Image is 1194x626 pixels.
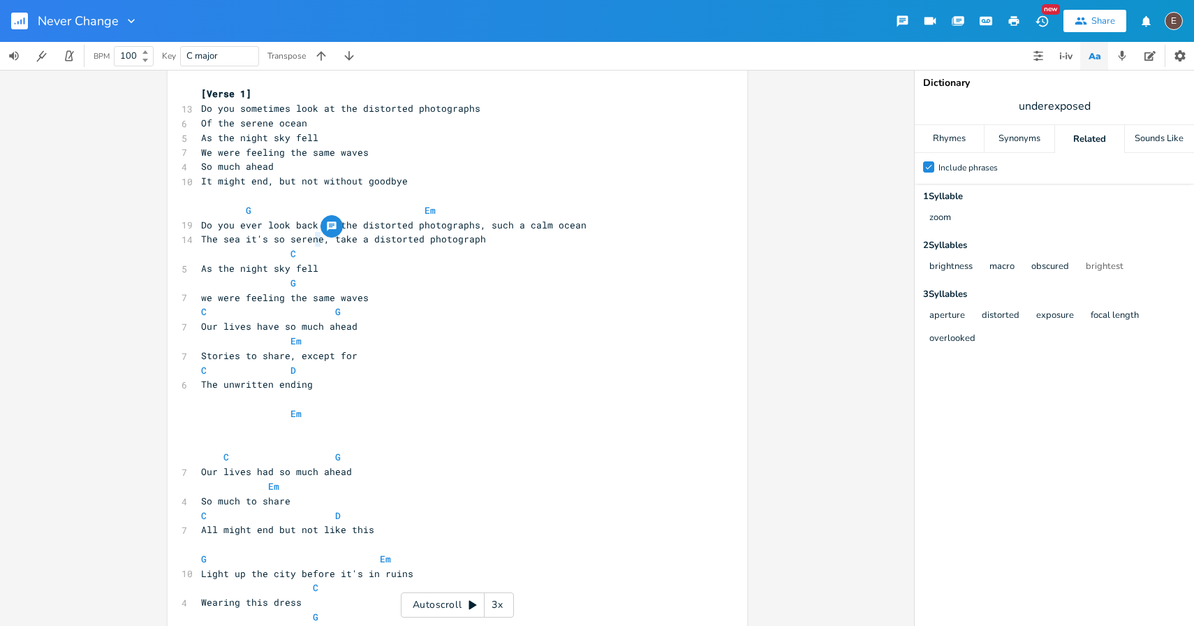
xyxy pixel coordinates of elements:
span: D [240,59,246,71]
span: Our lives have so much ahead [201,320,358,333]
div: Key [162,52,176,60]
button: Share [1063,10,1126,32]
div: 1 Syllable [923,192,1186,201]
button: obscured [1031,261,1069,273]
div: Rhymes [915,125,984,153]
div: Autoscroll [401,592,514,618]
div: Sounds Like [1125,125,1194,153]
span: Light up the city before it's in ruins [201,567,413,580]
span: - - - [201,59,246,71]
div: 2 Syllable s [923,241,1186,250]
span: Of the serene ocean [201,117,307,129]
span: D [335,509,341,522]
span: C [290,247,296,260]
button: brightness [929,261,973,273]
span: G [201,553,207,565]
button: exposure [1036,310,1074,322]
span: Do you sometimes look at the distorted photographs [201,102,480,115]
span: So much to share [201,495,290,507]
button: brightest [1086,261,1123,273]
div: BPM [94,52,110,60]
span: Em [290,407,302,420]
button: distorted [982,310,1019,322]
div: Include phrases [938,163,998,172]
span: We were feeling the same waves [201,146,369,159]
button: aperture [929,310,965,322]
div: Transpose [267,52,306,60]
button: macro [989,261,1015,273]
div: edward [1165,12,1183,30]
span: G [290,277,296,289]
span: G [201,59,207,71]
div: New [1042,4,1060,15]
div: Related [1055,125,1124,153]
span: It might end, but not without goodbye [201,175,408,187]
span: As the night sky fell [201,131,318,144]
div: Dictionary [923,78,1186,88]
span: C [223,451,229,463]
button: zoom [929,212,951,224]
button: New [1028,8,1056,34]
span: C [313,581,318,594]
span: G [313,611,318,623]
div: 3 Syllable s [923,290,1186,299]
span: underexposed [1019,99,1091,115]
span: All might end but not like this [201,523,374,536]
span: Em [212,59,223,71]
span: Em [425,204,436,217]
span: The sea it's so serene, take a distorted photograph [201,233,486,245]
span: C [229,59,235,71]
span: C [201,305,207,318]
button: focal length [1091,310,1139,322]
span: Our lives had so much ahead [201,465,352,478]
span: C [201,509,207,522]
span: So much ahead [201,160,274,173]
span: As the night sky fell [201,262,330,275]
span: we were feeling the same waves [201,291,369,304]
div: 3x [485,592,510,618]
div: Synonyms [985,125,1054,153]
span: Em [268,480,279,493]
span: The unwritten ending [201,378,313,391]
span: G [335,305,341,318]
span: G [335,451,341,463]
span: Em [290,335,302,347]
span: C major [186,50,218,62]
span: Do you ever look back at the distorted photographs, such a calm ocean [201,219,587,231]
button: E [1165,5,1183,37]
span: Stories to share, except for [201,349,358,362]
span: Wearing this dress [201,596,302,609]
span: C [201,364,207,377]
span: Never Change [38,15,119,27]
span: [Verse 1] [201,87,251,100]
span: Em [380,553,391,565]
button: overlooked [929,333,975,345]
div: Share [1091,15,1115,27]
span: G [246,204,251,217]
span: D [290,364,296,377]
